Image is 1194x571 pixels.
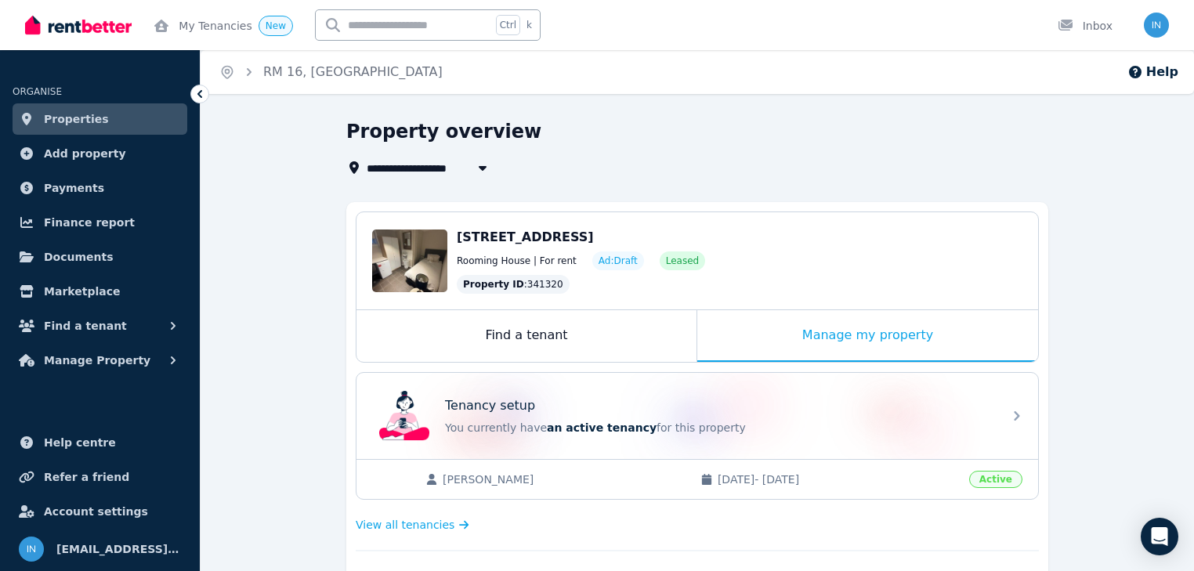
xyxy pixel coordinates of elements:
[13,310,187,342] button: Find a tenant
[266,20,286,31] span: New
[718,472,960,487] span: [DATE] - [DATE]
[356,517,469,533] a: View all tenancies
[1127,63,1178,81] button: Help
[969,471,1022,488] span: Active
[599,255,638,267] span: Ad: Draft
[13,496,187,527] a: Account settings
[445,420,993,435] p: You currently have for this property
[457,255,577,267] span: Rooming House | For rent
[44,110,109,128] span: Properties
[13,207,187,238] a: Finance report
[697,310,1038,362] div: Manage my property
[201,50,461,94] nav: Breadcrumb
[13,86,62,97] span: ORGANISE
[356,517,454,533] span: View all tenancies
[445,396,535,415] p: Tenancy setup
[526,19,532,31] span: k
[457,275,570,294] div: : 341320
[457,229,594,244] span: [STREET_ADDRESS]
[13,241,187,273] a: Documents
[346,119,541,144] h1: Property overview
[44,144,126,163] span: Add property
[356,373,1038,459] a: Tenancy setupTenancy setupYou currently havean active tenancyfor this property
[19,537,44,562] img: info@museliving.com.au
[13,461,187,493] a: Refer a friend
[44,316,127,335] span: Find a tenant
[13,345,187,376] button: Manage Property
[13,172,187,204] a: Payments
[44,282,120,301] span: Marketplace
[443,472,685,487] span: [PERSON_NAME]
[13,276,187,307] a: Marketplace
[263,64,443,79] a: RM 16, [GEOGRAPHIC_DATA]
[44,502,148,521] span: Account settings
[1144,13,1169,38] img: info@museliving.com.au
[379,391,429,441] img: Tenancy setup
[463,278,524,291] span: Property ID
[547,421,657,434] span: an active tenancy
[25,13,132,37] img: RentBetter
[44,468,129,486] span: Refer a friend
[44,433,116,452] span: Help centre
[13,427,187,458] a: Help centre
[496,15,520,35] span: Ctrl
[1058,18,1113,34] div: Inbox
[13,103,187,135] a: Properties
[1141,518,1178,555] div: Open Intercom Messenger
[356,310,696,362] div: Find a tenant
[44,213,135,232] span: Finance report
[666,255,699,267] span: Leased
[44,179,104,197] span: Payments
[56,540,181,558] span: [EMAIL_ADDRESS][DOMAIN_NAME]
[13,138,187,169] a: Add property
[44,351,150,370] span: Manage Property
[44,248,114,266] span: Documents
